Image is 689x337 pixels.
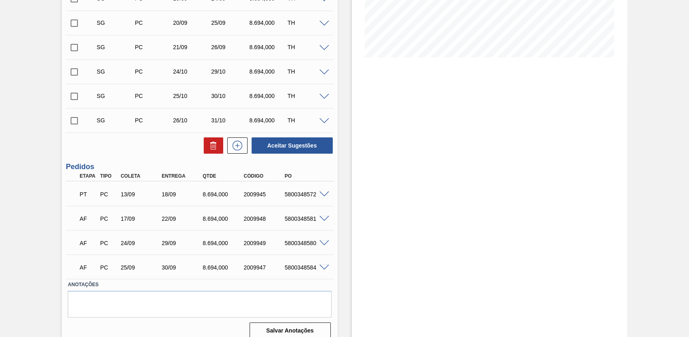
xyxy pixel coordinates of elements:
[159,215,205,222] div: 22/09/2025
[248,137,334,154] div: Aceitar Sugestões
[159,240,205,246] div: 29/09/2025
[171,44,213,50] div: 21/09/2025
[118,173,164,179] div: Coleta
[98,264,119,271] div: Pedido de Compra
[282,191,328,198] div: 5800348572
[282,264,328,271] div: 5800348584
[68,279,331,291] label: Anotações
[209,117,251,124] div: 31/10/2025
[95,117,137,124] div: Sugestão Criada
[209,68,251,75] div: 29/10/2025
[282,173,328,179] div: PO
[171,117,213,124] div: 26/10/2025
[241,191,287,198] div: 2009945
[282,240,328,246] div: 5800348580
[247,93,289,99] div: 8.694,000
[209,44,251,50] div: 26/09/2025
[200,173,246,179] div: Qtde
[95,20,137,26] div: Sugestão Criada
[252,137,333,154] button: Aceitar Sugestões
[247,20,289,26] div: 8.694,000
[66,163,333,171] h3: Pedidos
[200,215,246,222] div: 8.694,000
[241,173,287,179] div: Código
[118,191,164,198] div: 13/09/2025
[95,93,137,99] div: Sugestão Criada
[171,68,213,75] div: 24/10/2025
[98,191,119,198] div: Pedido de Compra
[133,93,175,99] div: Pedido de Compra
[78,259,98,276] div: Aguardando Faturamento
[80,264,96,271] p: AF
[285,93,327,99] div: TH
[78,173,98,179] div: Etapa
[209,93,251,99] div: 30/10/2025
[80,215,96,222] p: AF
[241,215,287,222] div: 2009948
[171,20,213,26] div: 20/09/2025
[80,240,96,246] p: AF
[133,117,175,124] div: Pedido de Compra
[78,185,98,203] div: Pedido em Trânsito
[133,68,175,75] div: Pedido de Compra
[171,93,213,99] div: 25/10/2025
[247,44,289,50] div: 8.694,000
[133,44,175,50] div: Pedido de Compra
[282,215,328,222] div: 5800348581
[159,173,205,179] div: Entrega
[95,68,137,75] div: Sugestão Criada
[241,264,287,271] div: 2009947
[159,264,205,271] div: 30/09/2025
[118,264,164,271] div: 25/09/2025
[285,68,327,75] div: TH
[133,20,175,26] div: Pedido de Compra
[209,20,251,26] div: 25/09/2025
[247,68,289,75] div: 8.694,000
[247,117,289,124] div: 8.694,000
[95,44,137,50] div: Sugestão Criada
[98,215,119,222] div: Pedido de Compra
[118,215,164,222] div: 17/09/2025
[78,210,98,228] div: Aguardando Faturamento
[200,264,246,271] div: 8.694,000
[200,191,246,198] div: 8.694,000
[200,137,223,154] div: Excluir Sugestões
[241,240,287,246] div: 2009949
[285,44,327,50] div: TH
[200,240,246,246] div: 8.694,000
[285,117,327,124] div: TH
[118,240,164,246] div: 24/09/2025
[285,20,327,26] div: TH
[98,240,119,246] div: Pedido de Compra
[80,191,96,198] p: PT
[223,137,248,154] div: Nova sugestão
[159,191,205,198] div: 18/09/2025
[98,173,119,179] div: Tipo
[78,234,98,252] div: Aguardando Faturamento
